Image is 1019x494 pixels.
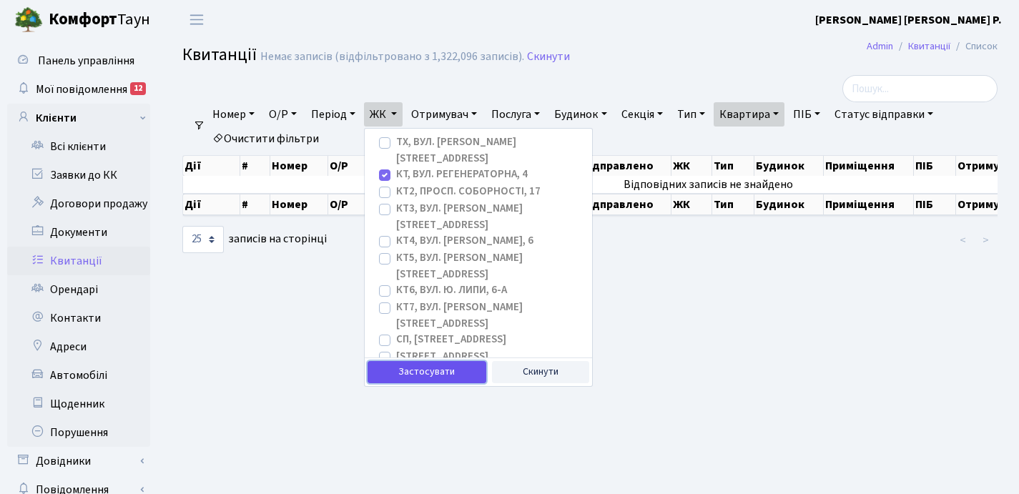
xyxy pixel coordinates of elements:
input: Пошук... [842,75,998,102]
label: записів на сторінці [182,226,327,253]
a: Мої повідомлення12 [7,75,150,104]
a: ЖК [364,102,403,127]
a: Номер [207,102,260,127]
a: Тип [671,102,711,127]
th: Номер [270,156,328,176]
th: ПІБ [914,156,955,176]
th: О/Р [328,156,370,176]
th: # [240,194,270,215]
th: Номер [270,194,328,215]
button: Скинути [492,361,590,383]
th: ЖК [671,194,712,215]
span: Квитанції [182,42,257,67]
a: Всі клієнти [7,132,150,161]
a: Admin [867,39,893,54]
th: Відправлено [580,194,671,215]
a: Скинути [527,50,570,64]
nav: breadcrumb [845,31,1019,61]
a: Договори продажу [7,189,150,218]
a: Отримувач [405,102,483,127]
li: Список [950,39,998,54]
a: Довідники [7,447,150,475]
button: Переключити навігацію [179,8,215,31]
a: Орендарі [7,275,150,304]
th: Дії [183,194,240,215]
img: logo.png [14,6,43,34]
a: Автомобілі [7,361,150,390]
label: КТ6, вул. Ю. Липи, 6-А [396,282,507,299]
a: Очистити фільтри [207,127,325,151]
a: Контакти [7,304,150,332]
label: КТ4, вул. [PERSON_NAME], 6 [396,233,533,250]
a: Секція [616,102,669,127]
th: Будинок [754,194,823,215]
th: ЖК [671,156,712,176]
span: Мої повідомлення [36,81,127,97]
button: Застосувати [368,361,486,383]
a: Будинок [548,102,612,127]
a: Послуга [486,102,546,127]
label: [STREET_ADDRESS] [396,349,488,365]
th: Тип [712,156,755,176]
b: [PERSON_NAME] [PERSON_NAME] Р. [815,12,1002,28]
label: КТ5, вул. [PERSON_NAME][STREET_ADDRESS] [396,250,581,282]
a: Заявки до КК [7,161,150,189]
a: Квитанції [7,247,150,275]
th: Дії [183,156,240,176]
div: Немає записів (відфільтровано з 1,322,096 записів). [260,50,524,64]
label: КТ7, вул. [PERSON_NAME][STREET_ADDRESS] [396,300,581,332]
a: Щоденник [7,390,150,418]
label: КТ, вул. Регенераторна, 4 [396,167,528,183]
th: Приміщення [824,156,915,176]
th: # [240,156,270,176]
th: ПІБ [914,194,955,215]
a: Адреси [7,332,150,361]
a: [PERSON_NAME] [PERSON_NAME] Р. [815,11,1002,29]
th: Тип [712,194,755,215]
span: Таун [49,8,150,32]
a: О/Р [263,102,302,127]
span: Панель управління [38,53,134,69]
th: Відправлено [580,156,671,176]
a: Період [305,102,361,127]
a: Клієнти [7,104,150,132]
label: КТ3, вул. [PERSON_NAME][STREET_ADDRESS] [396,201,581,233]
a: Панель управління [7,46,150,75]
a: Статус відправки [829,102,939,127]
th: О/Р [328,194,370,215]
a: Порушення [7,418,150,447]
label: КТ2, просп. Соборності, 17 [396,184,541,200]
th: Приміщення [824,194,915,215]
label: ТХ, вул. [PERSON_NAME][STREET_ADDRESS] [396,134,581,167]
div: 12 [130,82,146,95]
th: Будинок [754,156,823,176]
a: Квитанції [908,39,950,54]
a: ПІБ [787,102,826,127]
b: Комфорт [49,8,117,31]
a: Документи [7,218,150,247]
a: Квартира [714,102,784,127]
label: СП, [STREET_ADDRESS] [396,332,506,348]
select: записів на сторінці [182,226,224,253]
